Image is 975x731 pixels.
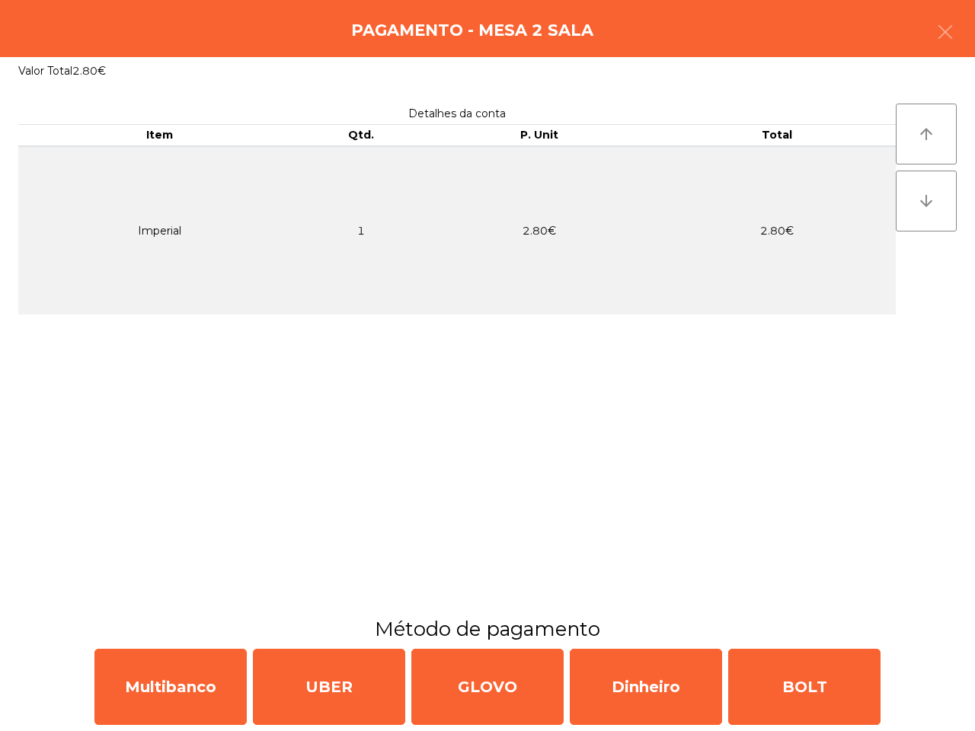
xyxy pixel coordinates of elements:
th: P. Unit [420,125,658,146]
th: Qtd. [302,125,420,146]
span: Detalhes da conta [408,107,506,120]
div: Multibanco [94,649,247,725]
div: Dinheiro [570,649,722,725]
button: arrow_downward [896,171,957,231]
td: Imperial [18,146,302,314]
i: arrow_downward [917,192,935,210]
span: Valor Total [18,64,72,78]
div: UBER [253,649,405,725]
td: 2.80€ [658,146,896,314]
h3: Método de pagamento [11,615,964,643]
button: arrow_upward [896,104,957,164]
span: 2.80€ [72,64,106,78]
td: 2.80€ [420,146,658,314]
div: BOLT [728,649,881,725]
i: arrow_upward [917,125,935,143]
td: 1 [302,146,420,314]
div: GLOVO [411,649,564,725]
th: Total [658,125,896,146]
h4: Pagamento - Mesa 2 Sala [351,19,593,42]
th: Item [18,125,302,146]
